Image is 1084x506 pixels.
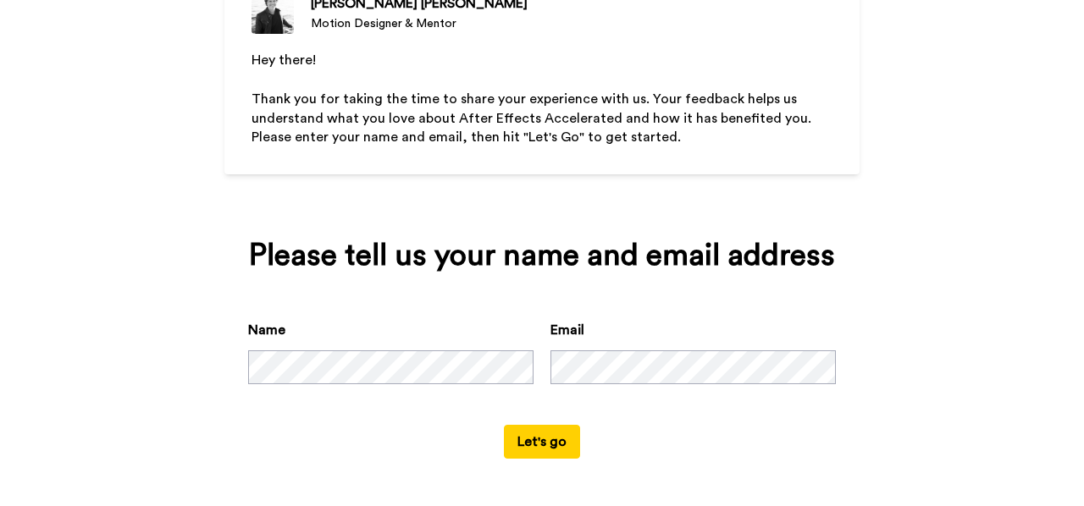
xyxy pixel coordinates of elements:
[252,92,815,145] span: Thank you for taking the time to share your experience with us. Your feedback helps us understand...
[252,53,316,67] span: Hey there!
[248,239,836,272] div: Please tell us your name and email address
[311,15,528,32] div: Motion Designer & Mentor
[504,425,580,459] button: Let's go
[248,320,285,340] label: Name
[550,320,584,340] label: Email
